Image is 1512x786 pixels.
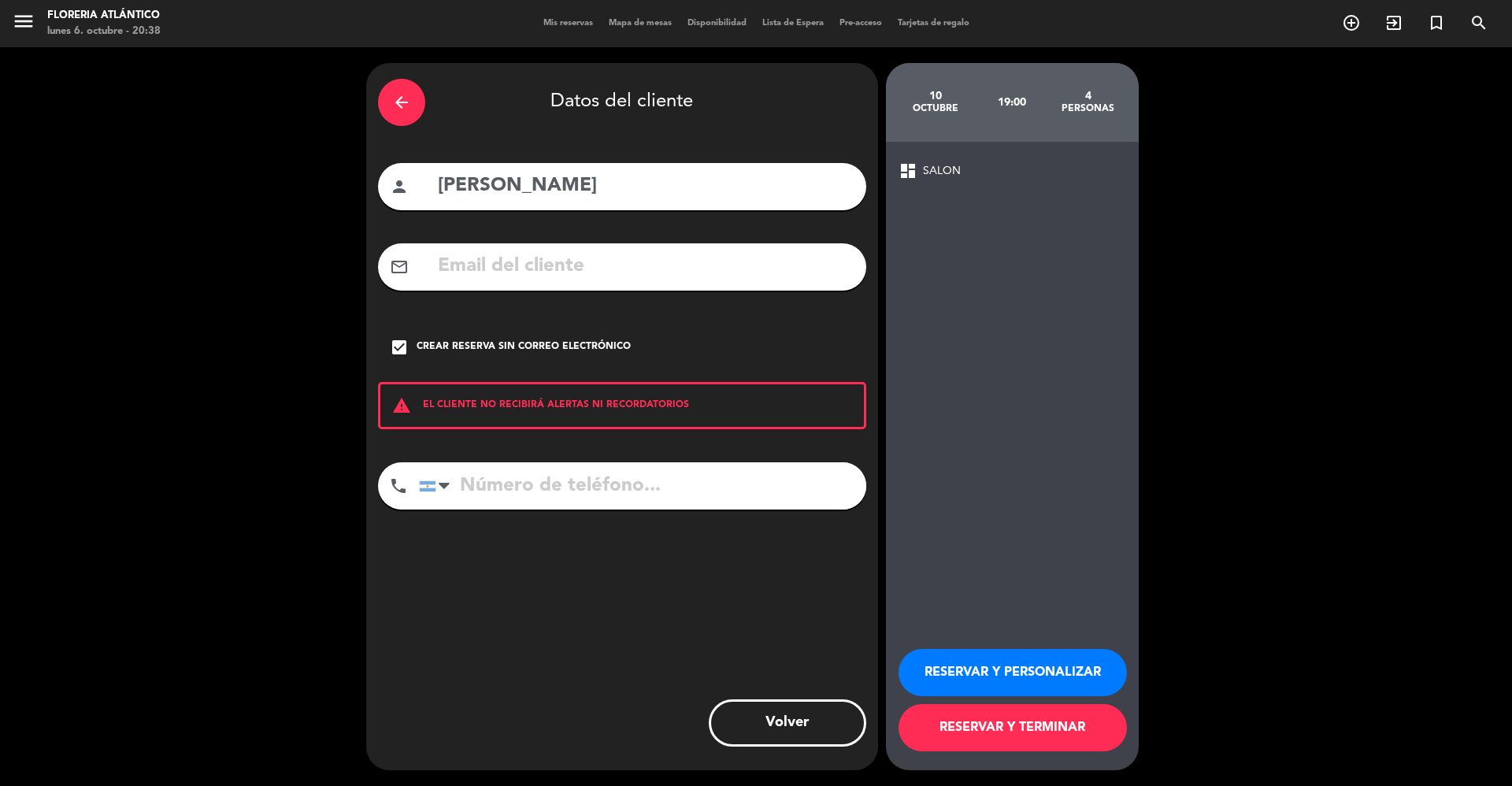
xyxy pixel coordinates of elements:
div: personas [1050,102,1126,115]
i: menu [12,9,35,33]
span: dashboard [899,161,917,180]
div: 19:00 [973,75,1050,130]
span: Lista de Espera [754,19,832,28]
button: menu [12,9,35,39]
div: Argentina: +54 [420,463,456,509]
div: 10 [898,90,974,102]
div: 4 [1050,90,1126,102]
input: Email del cliente [436,250,854,283]
span: Mapa de mesas [601,19,680,28]
i: search [1469,13,1488,32]
i: mail_outline [390,258,409,276]
i: exit_to_app [1384,13,1403,32]
i: arrow_back [392,93,411,112]
span: SALON [923,162,961,180]
span: Mis reservas [535,19,601,28]
input: Número de teléfono... [419,462,866,510]
button: Volver [709,699,866,747]
button: RESERVAR Y PERSONALIZAR [899,649,1127,696]
i: person [390,177,409,196]
button: RESERVAR Y TERMINAR [899,704,1127,751]
i: check_box [390,338,409,357]
div: Floreria Atlántico [47,8,161,24]
span: Pre-acceso [832,19,890,28]
span: Tarjetas de regalo [890,19,977,28]
span: Disponibilidad [680,19,754,28]
div: octubre [898,102,974,115]
input: Nombre del cliente [436,170,854,202]
i: add_circle_outline [1342,13,1361,32]
div: lunes 6. octubre - 20:38 [47,24,161,39]
i: turned_in_not [1427,13,1446,32]
div: Datos del cliente [378,75,866,130]
div: Crear reserva sin correo electrónico [417,339,631,355]
i: warning [380,396,423,415]
div: EL CLIENTE NO RECIBIRÁ ALERTAS NI RECORDATORIOS [378,382,866,429]
i: phone [389,476,408,495]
